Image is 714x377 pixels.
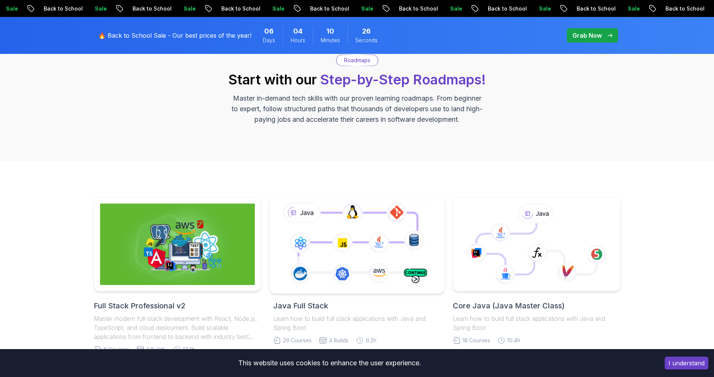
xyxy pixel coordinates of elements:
p: Master modern full-stack development with React, Node.js, TypeScript, and cloud deployment. Build... [94,314,261,341]
span: 4 Hours [293,26,303,37]
a: Full Stack Professional v2Full Stack Professional v2Master modern full-stack development with Rea... [94,197,261,353]
p: Sale [88,5,112,12]
h2: Core Java (Java Master Class) [453,300,620,311]
img: Full Stack Professional v2 [100,204,255,285]
p: Sale [355,5,379,12]
span: 10.4h [507,337,520,344]
span: 10 Minutes [326,26,334,37]
span: Seconds [355,37,378,44]
p: Sale [621,5,645,12]
div: This website uses cookies to enhance the user experience. [6,355,653,371]
a: Java Full StackLearn how to build full stack applications with Java and Spring Boot29 Courses4 Bu... [273,197,441,344]
p: Master in-demand tech skills with our proven learning roadmaps. From beginner to expert, follow s... [231,93,484,125]
p: Back to School [481,5,532,12]
p: Sale [532,5,556,12]
p: Grab Now [572,31,602,40]
span: 3 Builds [146,346,166,353]
span: 9.2h [366,337,376,344]
span: Minutes [321,37,340,44]
p: Back to School [303,5,355,12]
span: 26 Seconds [362,26,371,37]
p: Learn how to build full stack applications with Java and Spring Boot [453,314,620,332]
p: Back to School [37,5,88,12]
span: 29 Courses [283,337,312,344]
p: Roadmaps [344,57,370,64]
h2: Java Full Stack [273,300,441,311]
p: Sale [443,5,467,12]
span: Step-by-Step Roadmaps! [320,71,486,88]
span: 6 Days [264,26,274,37]
p: Back to School [215,5,266,12]
span: 17.4h [183,346,195,353]
p: Learn how to build full stack applications with Java and Spring Boot [273,314,441,332]
span: Days [263,37,275,44]
p: Back to School [392,5,443,12]
h2: Full Stack Professional v2 [94,300,261,311]
span: Hours [291,37,305,44]
p: Back to School [570,5,621,12]
h2: Start with our [228,72,486,87]
p: 🔥 Back to School Sale - Our best prices of the year! [98,31,251,40]
a: Core Java (Java Master Class)Learn how to build full stack applications with Java and Spring Boot... [453,197,620,344]
p: Sale [266,5,290,12]
span: 4 Builds [329,337,349,344]
p: Sale [177,5,201,12]
p: Back to School [126,5,177,12]
button: Accept cookies [665,357,708,369]
p: Back to School [659,5,710,12]
span: 6 Courses [104,346,129,353]
span: 18 Courses [463,337,490,344]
